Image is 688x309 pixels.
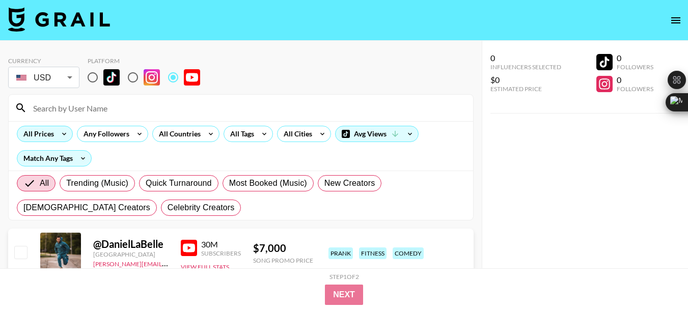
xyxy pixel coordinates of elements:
div: [GEOGRAPHIC_DATA] [93,250,169,258]
div: Avg Views [336,126,418,142]
div: Match Any Tags [17,151,91,166]
img: Instagram [144,69,160,86]
div: Step 1 of 2 [329,273,359,280]
div: $ 7,000 [253,242,313,255]
div: 0 [617,53,653,63]
span: [DEMOGRAPHIC_DATA] Creators [23,202,150,214]
button: View Full Stats [181,263,229,271]
span: All [40,177,49,189]
img: Grail Talent [8,7,110,32]
div: comedy [393,247,424,259]
div: Influencers Selected [490,63,561,71]
div: prank [328,247,353,259]
span: Trending (Music) [66,177,128,189]
img: YouTube [181,240,197,256]
div: Currency [8,57,79,65]
img: TikTok [103,69,120,86]
span: Celebrity Creators [168,202,235,214]
button: open drawer [666,10,686,31]
iframe: Drift Widget Chat Controller [637,258,676,297]
div: Estimated Price [490,85,561,93]
div: Song Promo Price [253,257,313,264]
img: YouTube [184,69,200,86]
div: Any Followers [77,126,131,142]
div: 0 [617,75,653,85]
span: New Creators [324,177,375,189]
span: Quick Turnaround [146,177,212,189]
span: Most Booked (Music) [229,177,307,189]
div: Subscribers [201,249,241,257]
div: Followers [617,63,653,71]
div: All Countries [153,126,203,142]
button: Next [325,285,363,305]
div: All Cities [278,126,314,142]
div: USD [10,69,77,87]
div: $0 [490,75,561,85]
div: @ DanielLaBelle [93,238,169,250]
div: fitness [359,247,387,259]
div: All Tags [224,126,256,142]
div: Platform [88,57,208,65]
a: [PERSON_NAME][EMAIL_ADDRESS][DOMAIN_NAME] [93,258,244,268]
input: Search by User Name [27,100,467,116]
div: All Prices [17,126,56,142]
div: Followers [617,85,653,93]
div: 30M [201,239,241,249]
div: 0 [490,53,561,63]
